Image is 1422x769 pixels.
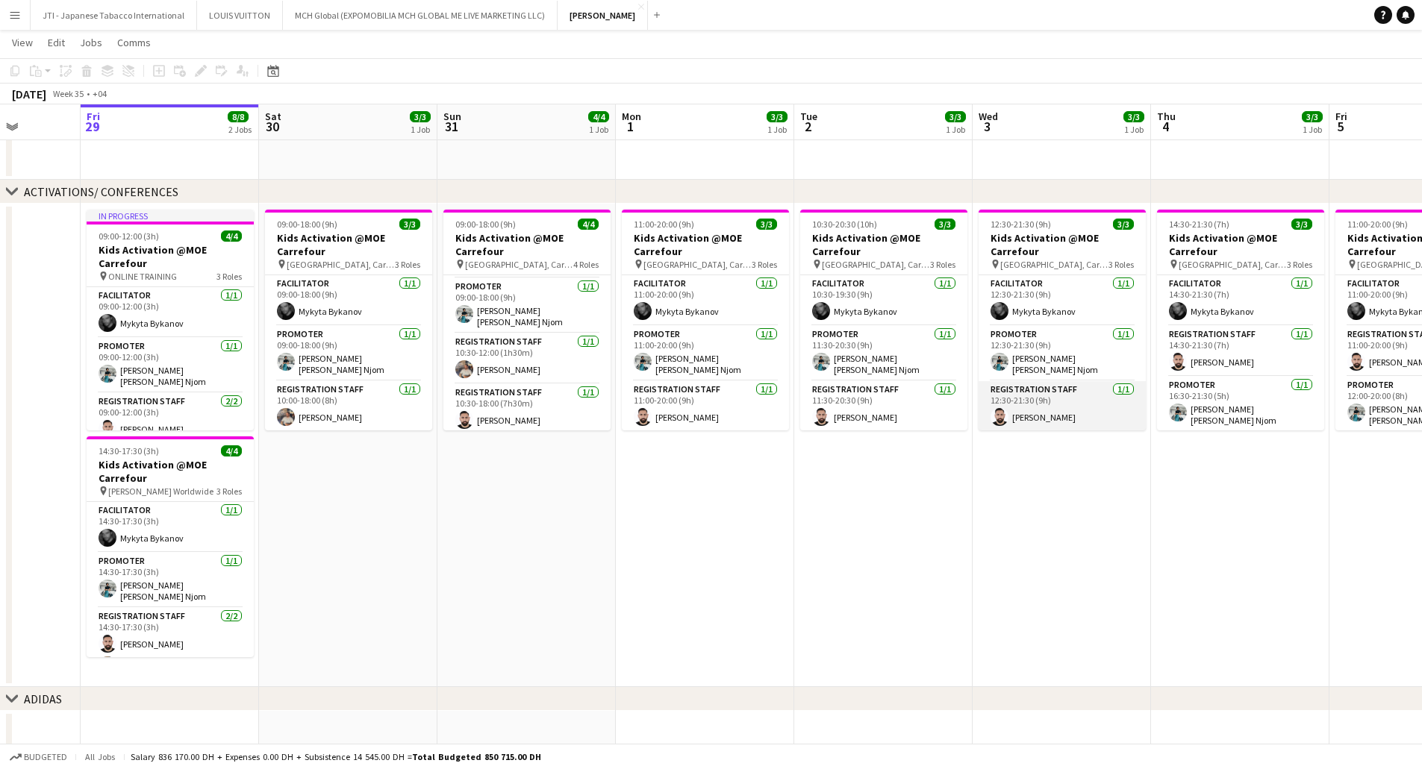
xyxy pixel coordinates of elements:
[622,381,789,432] app-card-role: Registration Staff1/111:00-20:00 (9h)[PERSON_NAME]
[1155,118,1176,135] span: 4
[1157,110,1176,123] span: Thu
[228,111,249,122] span: 8/8
[87,608,254,680] app-card-role: Registration Staff2/214:30-17:30 (3h)[PERSON_NAME]
[441,118,461,135] span: 31
[24,752,67,762] span: Budgeted
[979,210,1146,430] app-job-card: 12:30-21:30 (9h)3/3Kids Activation @MOE Carrefour [GEOGRAPHIC_DATA], Carrefour3 RolesFacilitator1...
[1108,259,1134,270] span: 3 Roles
[1179,259,1287,270] span: [GEOGRAPHIC_DATA], Carrefour
[945,111,966,122] span: 3/3
[622,326,789,381] app-card-role: Promoter1/111:00-20:00 (9h)[PERSON_NAME] [PERSON_NAME] Njom
[1333,118,1347,135] span: 5
[443,210,611,430] app-job-card: 09:00-18:00 (9h)4/4Kids Activation @MOE Carrefour [GEOGRAPHIC_DATA], Carrefour4 RolesFacilitator1...
[1291,219,1312,230] span: 3/3
[767,111,788,122] span: 3/3
[31,1,197,30] button: JTI - Japanese Tabacco International
[767,124,787,135] div: 1 Job
[443,278,611,333] app-card-role: Promoter1/109:00-18:00 (9h)[PERSON_NAME] [PERSON_NAME] Njom
[87,110,100,123] span: Fri
[216,486,242,497] span: 3 Roles
[1157,377,1324,432] app-card-role: Promoter1/116:30-21:30 (5h)[PERSON_NAME] [PERSON_NAME] Njom
[1347,219,1408,230] span: 11:00-20:00 (9h)
[643,259,752,270] span: [GEOGRAPHIC_DATA], Carrefour
[221,230,242,242] span: 4/4
[117,36,151,49] span: Comms
[558,1,648,30] button: [PERSON_NAME]
[976,118,998,135] span: 3
[87,210,254,430] app-job-card: In progress09:00-12:00 (3h)4/4Kids Activation @MOE Carrefour ONLINE TRAINING3 RolesFacilitator1/1...
[265,326,432,381] app-card-role: Promoter1/109:00-18:00 (9h)[PERSON_NAME] [PERSON_NAME] Njom
[87,502,254,553] app-card-role: Facilitator1/114:30-17:30 (3h)Mykyta Bykanov
[410,111,431,122] span: 3/3
[221,445,242,456] span: 4/4
[443,333,611,384] app-card-role: Registration Staff1/110:30-12:00 (1h30m)[PERSON_NAME]
[1157,275,1324,326] app-card-role: Facilitator1/114:30-21:30 (7h)Mykyta Bykanov
[622,210,789,430] app-job-card: 11:00-20:00 (9h)3/3Kids Activation @MOE Carrefour [GEOGRAPHIC_DATA], Carrefour3 RolesFacilitator1...
[979,110,998,123] span: Wed
[80,36,102,49] span: Jobs
[800,275,967,326] app-card-role: Facilitator1/110:30-19:30 (9h)Mykyta Bykanov
[12,36,33,49] span: View
[265,231,432,258] h3: Kids Activation @MOE Carrefour
[287,259,395,270] span: [GEOGRAPHIC_DATA], Carrefour
[979,275,1146,326] app-card-role: Facilitator1/112:30-21:30 (9h)Mykyta Bykanov
[412,751,541,762] span: Total Budgeted 850 715.00 DH
[634,219,694,230] span: 11:00-20:00 (9h)
[979,381,1146,432] app-card-role: Registration Staff1/112:30-21:30 (9h)[PERSON_NAME]
[265,275,432,326] app-card-role: Facilitator1/109:00-18:00 (9h)Mykyta Bykanov
[800,326,967,381] app-card-role: Promoter1/111:30-20:30 (9h)[PERSON_NAME] [PERSON_NAME] Njom
[263,118,281,135] span: 30
[283,1,558,30] button: MCH Global (EXPOMOBILIA MCH GLOBAL ME LIVE MARKETING LLC)
[49,88,87,99] span: Week 35
[1157,210,1324,430] app-job-card: 14:30-21:30 (7h)3/3Kids Activation @MOE Carrefour [GEOGRAPHIC_DATA], Carrefour3 RolesFacilitator1...
[395,259,420,270] span: 3 Roles
[622,275,789,326] app-card-role: Facilitator1/111:00-20:00 (9h)Mykyta Bykanov
[822,259,930,270] span: [GEOGRAPHIC_DATA], Carrefour
[265,210,432,430] app-job-card: 09:00-18:00 (9h)3/3Kids Activation @MOE Carrefour [GEOGRAPHIC_DATA], Carrefour3 RolesFacilitator1...
[800,110,817,123] span: Tue
[411,124,430,135] div: 1 Job
[752,259,777,270] span: 3 Roles
[108,486,213,497] span: [PERSON_NAME] Worldwide
[930,259,955,270] span: 3 Roles
[800,381,967,432] app-card-role: Registration Staff1/111:30-20:30 (9h)[PERSON_NAME]
[12,87,46,101] div: [DATE]
[87,243,254,270] h3: Kids Activation @MOE Carrefour
[1169,219,1229,230] span: 14:30-21:30 (7h)
[24,691,62,706] div: ADIDAS
[443,231,611,258] h3: Kids Activation @MOE Carrefour
[111,33,157,52] a: Comms
[622,110,641,123] span: Mon
[48,36,65,49] span: Edit
[622,231,789,258] h3: Kids Activation @MOE Carrefour
[443,384,611,435] app-card-role: Registration Staff1/110:30-18:00 (7h30m)[PERSON_NAME]
[265,110,281,123] span: Sat
[84,118,100,135] span: 29
[74,33,108,52] a: Jobs
[87,436,254,657] app-job-card: 14:30-17:30 (3h)4/4Kids Activation @MOE Carrefour [PERSON_NAME] Worldwide3 RolesFacilitator1/114:...
[87,210,254,222] div: In progress
[87,338,254,393] app-card-role: Promoter1/109:00-12:00 (3h)[PERSON_NAME] [PERSON_NAME] Njom
[99,445,159,456] span: 14:30-17:30 (3h)
[87,458,254,485] h3: Kids Activation @MOE Carrefour
[573,259,599,270] span: 4 Roles
[42,33,71,52] a: Edit
[87,553,254,608] app-card-role: Promoter1/114:30-17:30 (3h)[PERSON_NAME] [PERSON_NAME] Njom
[620,118,641,135] span: 1
[443,110,461,123] span: Sun
[87,393,254,465] app-card-role: Registration Staff2/209:00-12:00 (3h)[PERSON_NAME]
[24,184,178,199] div: ACTIVATIONS/ CONFERENCES
[812,219,877,230] span: 10:30-20:30 (10h)
[1113,219,1134,230] span: 3/3
[935,219,955,230] span: 3/3
[1000,259,1108,270] span: [GEOGRAPHIC_DATA], Carrefour
[1123,111,1144,122] span: 3/3
[7,749,69,765] button: Budgeted
[1302,111,1323,122] span: 3/3
[93,88,107,99] div: +04
[455,219,516,230] span: 09:00-18:00 (9h)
